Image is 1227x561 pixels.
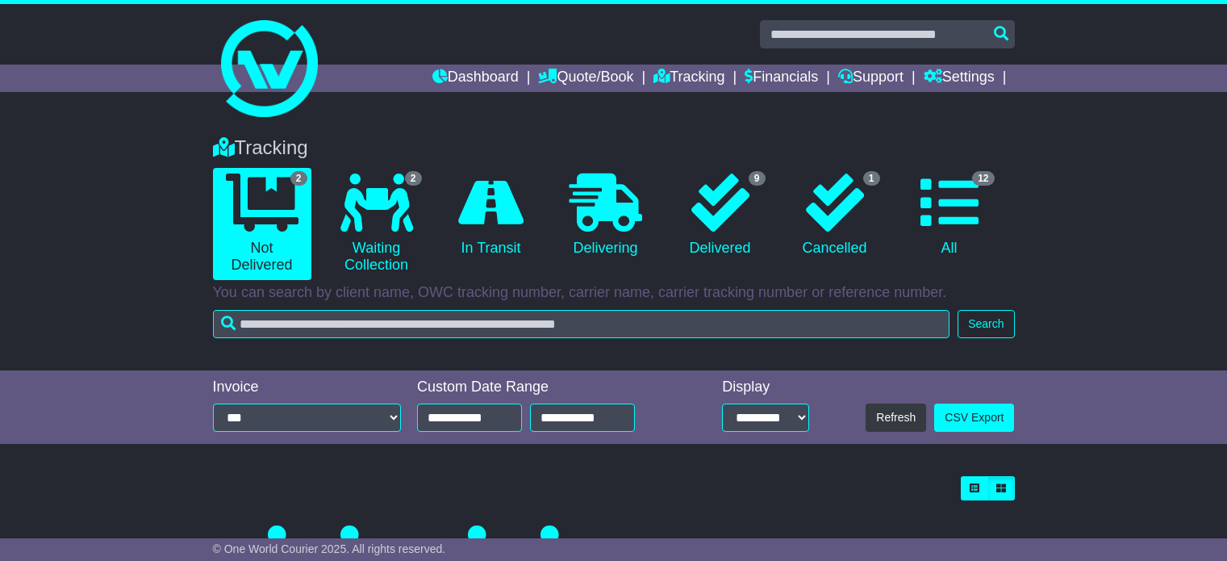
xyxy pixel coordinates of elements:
[328,168,426,280] a: 2 Waiting Collection
[417,379,674,396] div: Custom Date Range
[786,168,884,263] a: 1 Cancelled
[557,168,655,263] a: Delivering
[405,171,422,186] span: 2
[213,542,446,555] span: © One World Courier 2025. All rights reserved.
[866,404,926,432] button: Refresh
[958,310,1014,338] button: Search
[671,168,770,263] a: 9 Delivered
[213,168,311,280] a: 2 Not Delivered
[900,168,999,263] a: 12 All
[205,136,1023,160] div: Tracking
[924,65,995,92] a: Settings
[838,65,904,92] a: Support
[972,171,994,186] span: 12
[934,404,1014,432] a: CSV Export
[213,284,1015,302] p: You can search by client name, OWC tracking number, carrier name, carrier tracking number or refe...
[290,171,307,186] span: 2
[442,168,540,263] a: In Transit
[722,379,809,396] div: Display
[432,65,519,92] a: Dashboard
[538,65,633,92] a: Quote/Book
[653,65,724,92] a: Tracking
[745,65,818,92] a: Financials
[213,379,402,396] div: Invoice
[749,171,766,186] span: 9
[863,171,880,186] span: 1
